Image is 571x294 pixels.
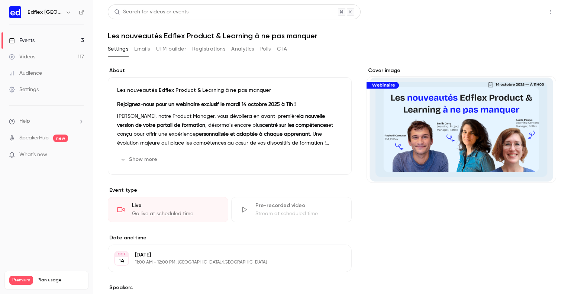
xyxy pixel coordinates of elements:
[367,67,556,183] section: Cover image
[9,6,21,18] img: Edflex France
[119,257,125,265] p: 14
[277,43,287,55] button: CTA
[117,87,342,94] p: Les nouveautés Edflex Product & Learning à ne pas manquer
[108,31,556,40] h1: Les nouveautés Edflex Product & Learning à ne pas manquer
[9,86,39,93] div: Settings
[117,102,296,107] strong: Rejoignez-nous pour un webinaire exclusif le mardi 14 octobre 2025 à 11h !
[117,112,342,148] p: [PERSON_NAME], notre Product Manager, vous dévoilera en avant-première , désormais encore plus et...
[115,252,128,257] div: OCT
[108,197,228,222] div: LiveGo live at scheduled time
[19,117,30,125] span: Help
[9,53,35,61] div: Videos
[108,234,352,242] label: Date and time
[132,210,219,217] div: Go live at scheduled time
[134,43,150,55] button: Emails
[196,132,310,137] strong: personnalisée et adaptée à chaque apprenant
[19,151,47,159] span: What's new
[9,276,33,285] span: Premium
[255,210,342,217] div: Stream at scheduled time
[192,43,225,55] button: Registrations
[38,277,84,283] span: Plan usage
[108,187,352,194] p: Event type
[255,202,342,209] div: Pre-recorded video
[75,152,84,158] iframe: Noticeable Trigger
[260,43,271,55] button: Polls
[367,67,556,74] label: Cover image
[132,202,219,209] div: Live
[108,43,128,55] button: Settings
[9,117,84,125] li: help-dropdown-opener
[114,8,188,16] div: Search for videos or events
[108,67,352,74] label: About
[509,4,538,19] button: Share
[156,43,186,55] button: UTM builder
[108,284,352,291] label: Speakers
[231,43,254,55] button: Analytics
[117,154,162,165] button: Show more
[28,9,62,16] h6: Edflex [GEOGRAPHIC_DATA]
[9,70,42,77] div: Audience
[231,197,352,222] div: Pre-recorded videoStream at scheduled time
[262,123,328,128] strong: centré sur les compétences
[135,251,312,259] p: [DATE]
[19,134,49,142] a: SpeakerHub
[135,259,312,265] p: 11:00 AM - 12:00 PM, [GEOGRAPHIC_DATA]/[GEOGRAPHIC_DATA]
[53,135,68,142] span: new
[9,37,35,44] div: Events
